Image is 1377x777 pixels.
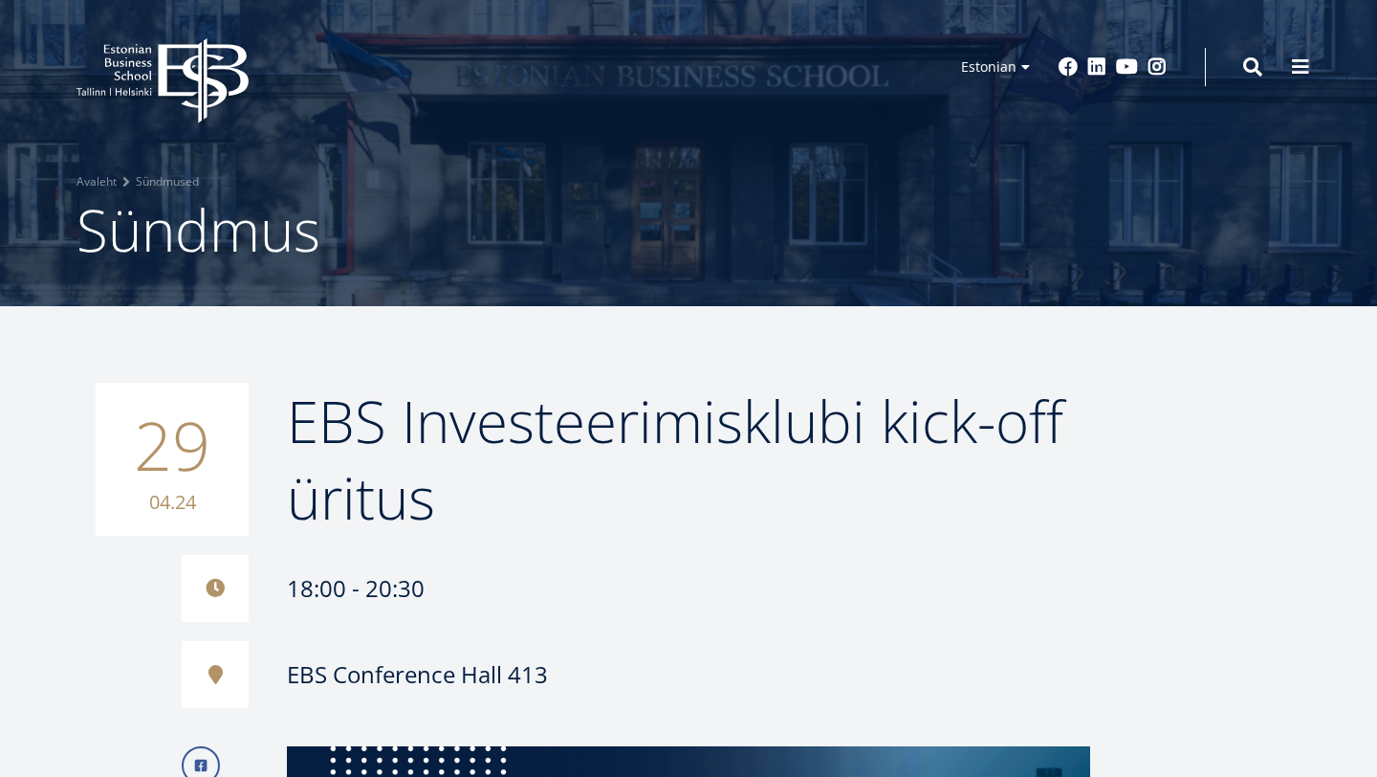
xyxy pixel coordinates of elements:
a: Facebook [1059,57,1078,77]
span: EBS Investeerimisklubi kick-off üritus [287,382,1063,537]
a: Youtube [1116,57,1138,77]
a: Sündmused [136,172,199,191]
h1: Sündmus [76,191,1300,268]
a: Instagram [1147,57,1167,77]
div: 18:00 - 20:30 [182,555,1090,622]
a: Linkedin [1087,57,1106,77]
small: 04.24 [115,488,229,517]
div: EBS Conference Hall 413 [287,660,548,689]
div: 29 [96,383,249,536]
a: Avaleht [76,172,117,191]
